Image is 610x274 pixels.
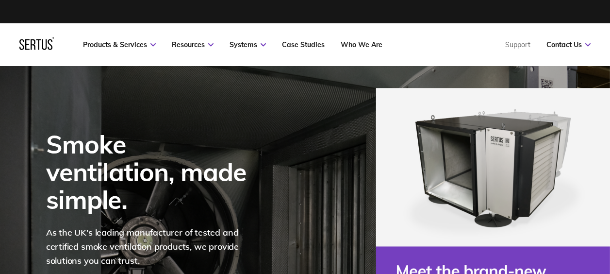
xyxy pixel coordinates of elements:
a: Products & Services [83,40,156,49]
a: Case Studies [282,40,325,49]
a: Support [505,40,530,49]
a: Resources [172,40,214,49]
a: Who We Are [341,40,382,49]
p: As the UK's leading manufacturer of tested and certified smoke ventilation products, we provide s... [46,226,260,268]
a: Contact Us [546,40,591,49]
div: Smoke ventilation, made simple. [46,130,260,214]
a: Systems [230,40,266,49]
